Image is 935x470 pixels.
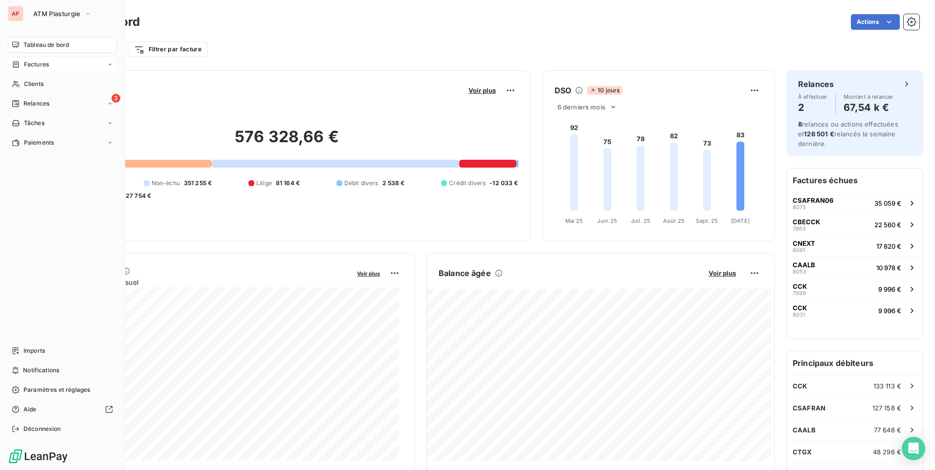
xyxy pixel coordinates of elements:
span: Relances [23,99,49,108]
span: 7999 [793,290,806,296]
span: 9 996 € [878,285,901,293]
span: CCK [793,282,807,290]
button: Voir plus [466,86,499,95]
button: Voir plus [706,269,739,278]
span: Paramètres et réglages [23,385,90,394]
span: 3 [111,94,120,103]
button: CCK79999 996 € [787,278,923,299]
span: Chiffre d'affaires mensuel [55,277,350,287]
button: Actions [851,14,900,30]
span: Voir plus [468,86,496,94]
span: Crédit divers [449,179,486,188]
span: CBECCK [793,218,820,226]
span: CSAFRAN [793,404,825,412]
h6: Factures échues [787,169,923,192]
span: Voir plus [357,270,380,277]
span: 8031 [793,312,805,318]
span: Débit divers [344,179,378,188]
span: 7863 [793,226,806,232]
tspan: Août 25 [663,217,685,224]
span: Non-échu [152,179,180,188]
span: CNEXT [793,239,815,247]
span: Tâches [24,119,45,128]
span: Paiements [24,138,54,147]
tspan: Juin 25 [597,217,617,224]
span: Montant à relancer [844,94,893,100]
h4: 2 [798,100,827,115]
span: 48 296 € [873,448,901,456]
h6: Balance âgée [439,267,491,279]
span: Tableau de bord [23,41,69,49]
span: CCK [793,382,807,390]
span: 9 996 € [878,307,901,315]
span: CAALB [793,426,816,434]
span: À effectuer [798,94,827,100]
button: CBECCK786322 560 € [787,214,923,235]
span: 10 jours [587,86,623,95]
tspan: [DATE] [731,217,750,224]
h6: Relances [798,78,834,90]
div: Open Intercom Messenger [902,437,925,460]
span: 35 059 € [874,199,901,207]
span: 126 501 € [804,130,834,138]
span: relances ou actions effectuées et relancés la semaine dernière. [798,120,898,148]
span: Factures [24,60,49,69]
span: 81 164 € [276,179,300,188]
button: CCK80319 996 € [787,299,923,321]
span: 8053 [793,269,806,275]
button: CSAFRAN06807335 059 € [787,192,923,214]
img: Logo LeanPay [8,449,68,464]
span: 8073 [793,204,806,210]
div: AP [8,6,23,21]
span: 8 [798,120,802,128]
span: CAALB [793,261,815,269]
span: 351 255 € [184,179,212,188]
span: Clients [24,80,44,88]
span: 6 derniers mois [557,103,605,111]
h4: 67,54 k € [844,100,893,115]
button: Voir plus [354,269,383,278]
span: 22 560 € [874,221,901,229]
span: 10 978 € [876,264,901,272]
h6: DSO [555,85,571,96]
h6: Principaux débiteurs [787,351,923,375]
span: -12 033 € [490,179,518,188]
a: Aide [8,402,117,417]
button: CAALB805310 978 € [787,256,923,278]
span: Voir plus [709,269,736,277]
span: Aide [23,405,37,414]
span: Litige [256,179,272,188]
span: CSAFRAN06 [793,196,833,204]
span: 77 646 € [874,426,901,434]
span: 2 538 € [382,179,405,188]
span: Imports [23,346,45,355]
span: 133 113 € [873,382,901,390]
tspan: Mai 25 [565,217,583,224]
span: 127 158 € [872,404,901,412]
tspan: Juil. 25 [631,217,650,224]
span: -27 754 € [123,192,151,200]
span: 8091 [793,247,805,253]
span: Notifications [23,366,59,375]
tspan: Sept. 25 [696,217,718,224]
span: 17 820 € [876,242,901,250]
span: CTGX [793,448,812,456]
span: Déconnexion [23,425,61,433]
span: ATM Plasturgie [33,10,80,18]
h2: 576 328,66 € [55,127,518,156]
span: CCK [793,304,807,312]
button: CNEXT809117 820 € [787,235,923,256]
button: Filtrer par facture [128,42,208,57]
